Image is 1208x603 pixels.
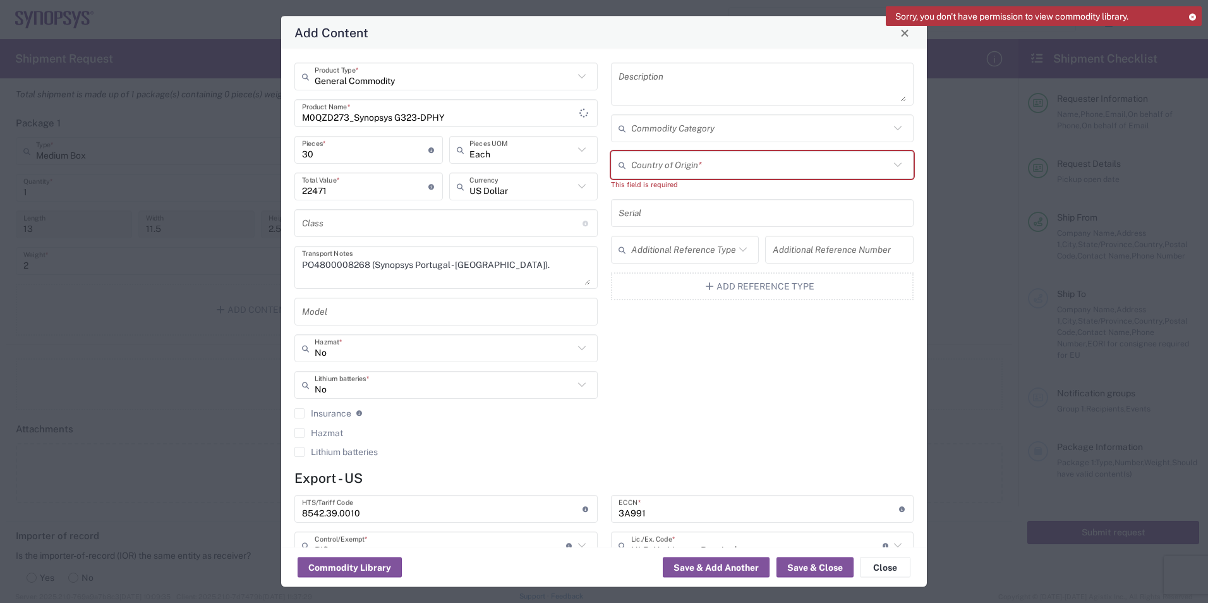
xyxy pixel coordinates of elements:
[294,428,343,438] label: Hazmat
[294,470,914,486] h4: Export - US
[611,272,914,300] button: Add Reference Type
[294,23,368,42] h4: Add Content
[895,11,1128,22] span: Sorry, you don't have permission to view commodity library.
[294,408,351,418] label: Insurance
[663,557,770,578] button: Save & Add Another
[860,557,910,578] button: Close
[298,557,402,578] button: Commodity Library
[294,447,378,457] label: Lithium batteries
[611,179,914,190] div: This field is required
[776,557,854,578] button: Save & Close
